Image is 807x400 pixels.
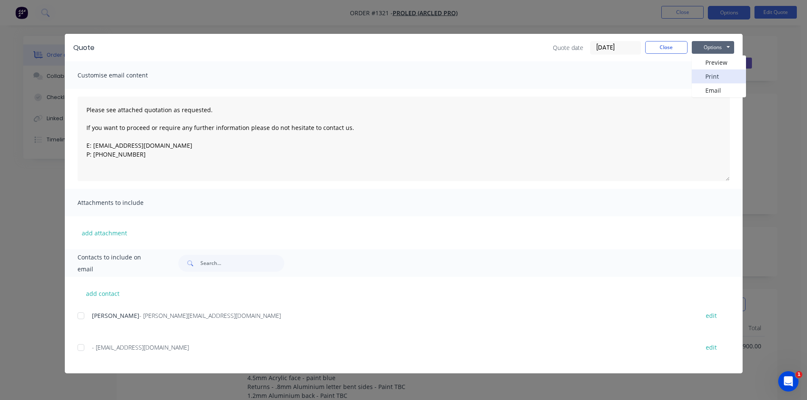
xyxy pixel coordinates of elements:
[78,197,171,209] span: Attachments to include
[78,251,158,275] span: Contacts to include on email
[701,342,722,353] button: edit
[692,41,734,54] button: Options
[78,287,128,300] button: add contact
[78,226,131,239] button: add attachment
[645,41,688,54] button: Close
[692,69,746,83] button: Print
[701,310,722,321] button: edit
[692,83,746,97] button: Email
[78,97,730,181] textarea: Please see attached quotation as requested. If you want to proceed or require any further informa...
[92,343,189,351] span: - [EMAIL_ADDRESS][DOMAIN_NAME]
[200,255,284,272] input: Search...
[139,312,281,320] span: - [PERSON_NAME][EMAIL_ADDRESS][DOMAIN_NAME]
[553,43,583,52] span: Quote date
[692,55,746,69] button: Preview
[796,371,802,378] span: 1
[78,69,171,81] span: Customise email content
[73,43,94,53] div: Quote
[92,312,139,320] span: [PERSON_NAME]
[778,371,799,392] iframe: Intercom live chat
